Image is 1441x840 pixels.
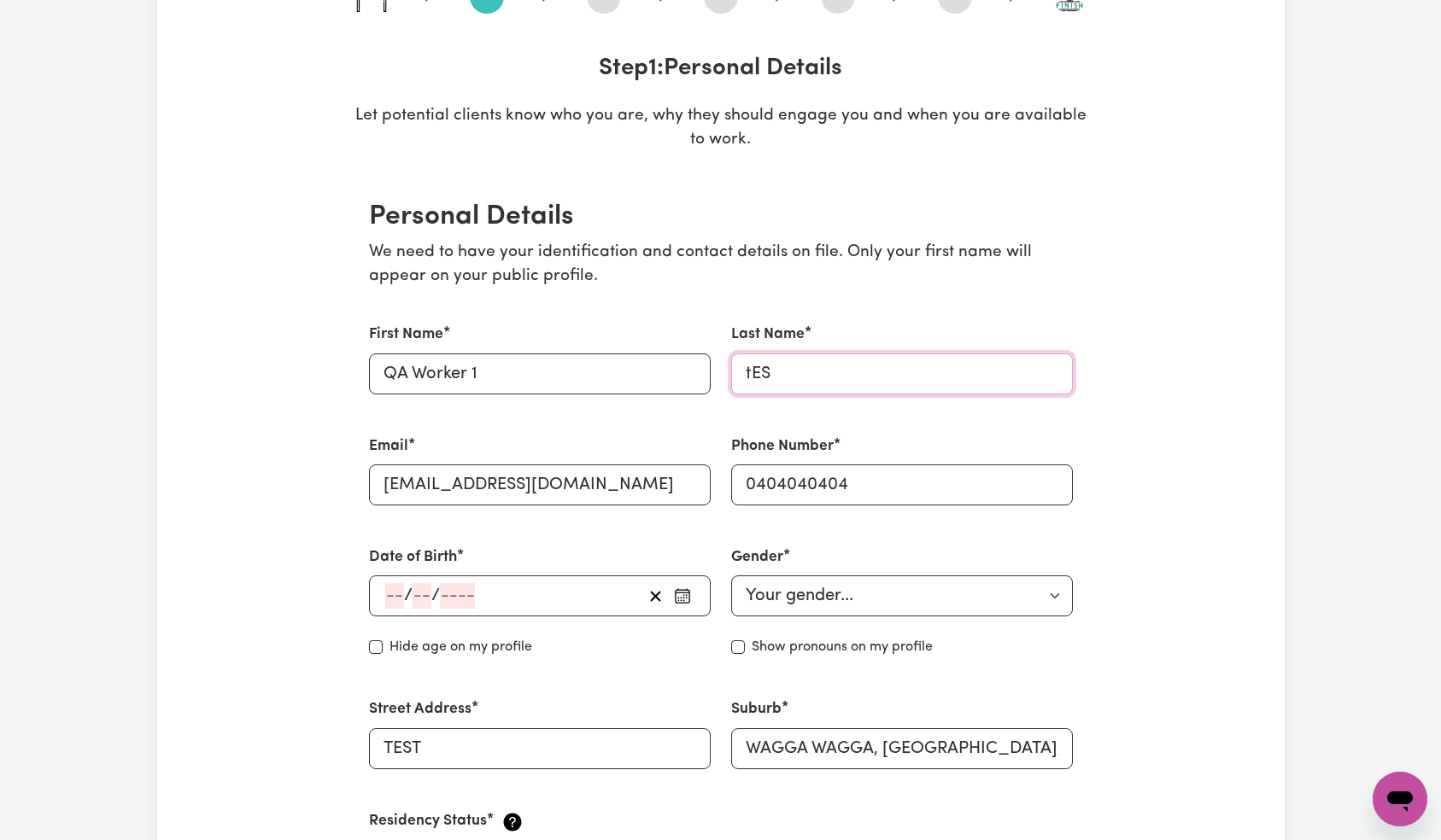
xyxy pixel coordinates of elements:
[752,637,933,657] label: Show pronouns on my profile
[369,324,443,346] label: First Name
[731,324,805,346] label: Last Name
[369,698,472,720] label: Street Address
[731,546,783,569] label: Gender
[404,586,413,605] span: /
[369,435,408,458] label: Email
[1373,772,1427,826] iframe: Button to launch messaging window
[731,435,834,458] label: Phone Number
[369,241,1073,290] p: We need to have your identification and contact details on file. Only your first name will appear...
[385,583,404,609] input: --
[431,586,440,605] span: /
[369,810,487,832] label: Residency Status
[413,583,431,609] input: --
[355,55,1087,84] h3: Step 1 : Personal Details
[731,728,1073,769] input: e.g. North Bondi, New South Wales
[440,583,475,609] input: ----
[355,104,1087,154] p: Let potential clients know who you are, why they should engage you and when you are available to ...
[390,637,532,657] label: Hide age on my profile
[369,201,1073,233] h2: Personal Details
[369,546,457,569] label: Date of Birth
[731,698,782,720] label: Suburb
